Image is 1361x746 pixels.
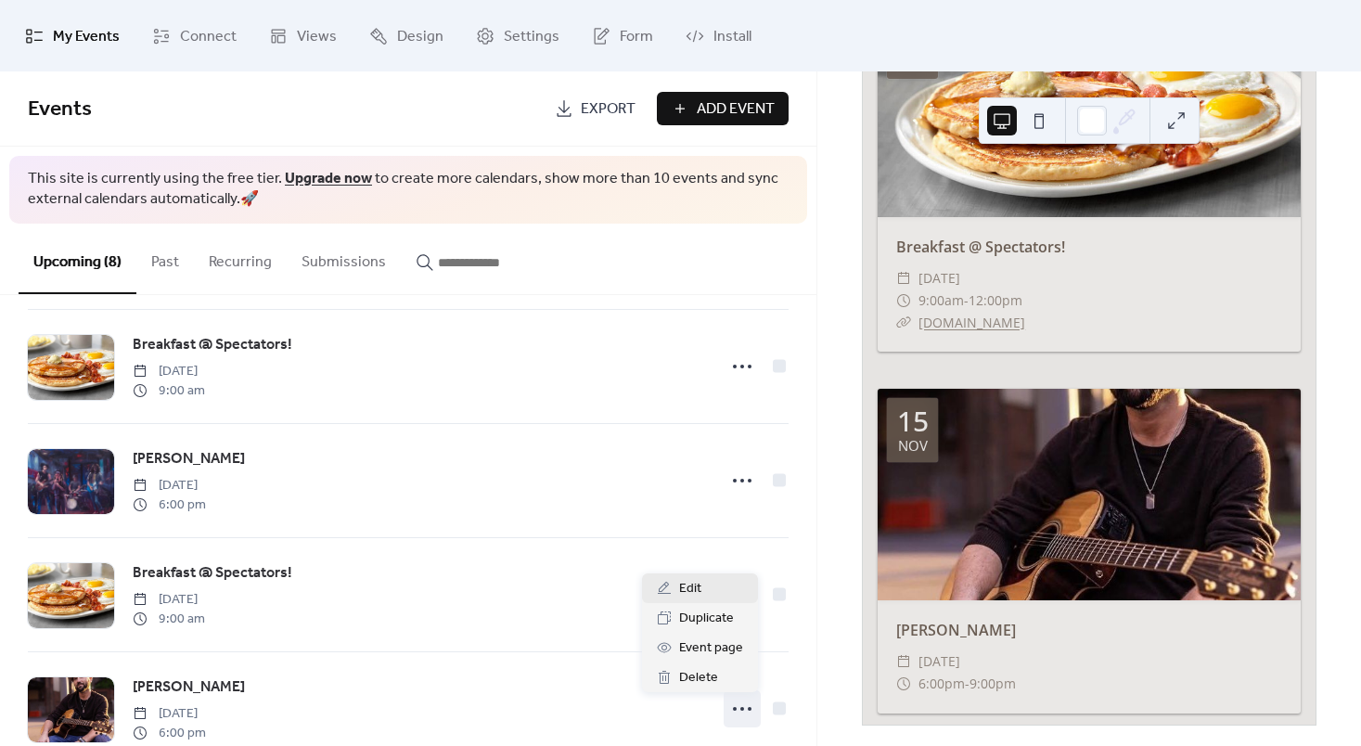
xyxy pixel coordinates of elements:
div: ​ [896,267,911,289]
span: Events [28,89,92,130]
a: Settings [462,7,573,64]
span: [PERSON_NAME] [133,676,245,699]
span: [DATE] [918,650,960,673]
span: Breakfast @ Spectators! [133,562,292,585]
span: 9:00am [918,289,964,312]
a: Breakfast @ Spectators! [133,561,292,585]
a: Breakfast @ Spectators! [133,333,292,357]
span: Add Event [697,98,775,121]
span: This site is currently using the free tier. to create more calendars, show more than 10 events an... [28,169,789,211]
span: Form [620,22,653,51]
div: [PERSON_NAME] [878,619,1301,641]
button: Recurring [194,224,287,292]
span: [DATE] [918,267,960,289]
span: [DATE] [133,590,205,610]
a: Views [255,7,351,64]
span: [DATE] [133,362,205,381]
div: Nov [898,439,928,453]
span: Edit [679,578,701,600]
span: 9:00 am [133,610,205,629]
span: Install [713,22,751,51]
span: 6:00 pm [133,495,206,515]
span: 9:00 am [133,381,205,401]
div: ​ [896,289,911,312]
a: [PERSON_NAME] [133,675,245,700]
button: Add Event [657,92,789,125]
span: Settings [504,22,559,51]
span: Export [581,98,636,121]
div: 15 [897,407,929,435]
a: Export [541,92,649,125]
span: - [964,289,969,312]
span: [PERSON_NAME] [133,448,245,470]
a: Upgrade now [285,164,372,193]
span: Breakfast @ Spectators! [133,334,292,356]
span: My Events [53,22,120,51]
button: Submissions [287,224,401,292]
span: 6:00pm [918,673,965,695]
span: Design [397,22,443,51]
span: 9:00pm [969,673,1016,695]
a: My Events [11,7,134,64]
span: 6:00 pm [133,724,206,743]
a: Install [672,7,765,64]
a: Breakfast @ Spectators! [896,237,1065,257]
div: ​ [896,673,911,695]
a: [DOMAIN_NAME] [918,314,1025,331]
a: Design [355,7,457,64]
span: Delete [679,667,718,689]
button: Past [136,224,194,292]
a: [PERSON_NAME] [133,447,245,471]
span: - [965,673,969,695]
span: 12:00pm [969,289,1022,312]
span: Duplicate [679,608,734,630]
span: Connect [180,22,237,51]
div: ​ [896,650,911,673]
button: Upcoming (8) [19,224,136,294]
span: [DATE] [133,476,206,495]
a: Form [578,7,667,64]
span: Views [297,22,337,51]
span: Event page [679,637,743,660]
a: Connect [138,7,250,64]
div: ​ [896,312,911,334]
span: [DATE] [133,704,206,724]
